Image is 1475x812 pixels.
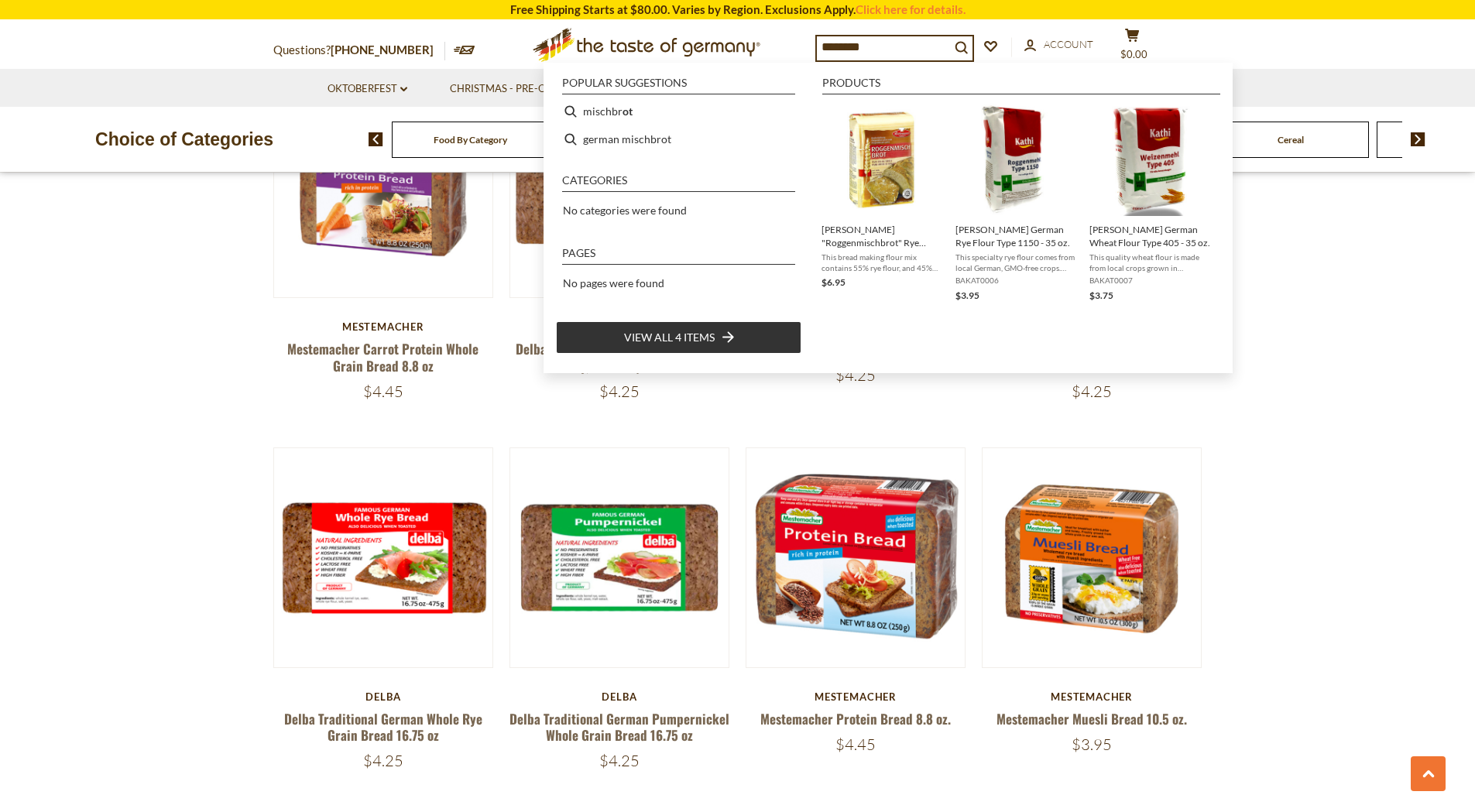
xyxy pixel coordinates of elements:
[284,709,482,745] a: Delba Traditional German Whole Rye Grain Bread 16.75 oz
[563,276,664,290] span: No pages were found
[331,43,434,57] a: [PHONE_NUMBER]
[1120,48,1147,60] span: $0.00
[955,275,1077,286] span: BAKAT0006
[1089,275,1211,286] span: BAKAT0007
[960,104,1072,216] img: Kathi Rye Flour Type 1150
[556,321,801,354] li: View all 4 items
[599,382,640,401] span: $4.25
[363,382,403,401] span: $4.45
[509,690,730,703] div: Delba
[955,290,979,301] span: $3.95
[982,690,1202,703] div: Mestemacher
[746,448,966,667] img: Mestemacher Protein Bread 8.8 oz.
[996,709,1187,728] a: Mestemacher Muesli Bread 10.5 oz.
[328,81,407,98] a: Oktoberfest
[760,709,951,728] a: Mestemacher Protein Bread 8.8 oz.
[599,751,640,770] span: $4.25
[562,77,795,94] li: Popular suggestions
[1072,735,1112,754] span: $3.95
[544,63,1233,373] div: Instant Search Results
[1110,28,1156,67] button: $0.00
[815,98,949,310] li: Kuchenmeister "Roggenmischbrot" Rye Baking Mix, 26.5 oz
[274,448,493,667] img: Delba Traditional German Whole Rye Grain Bread 16.75 oz
[516,339,723,375] a: Delba German Three Grain Bread (oat, barley, flaxseed) 16.75 oz
[1083,98,1217,310] li: Kathi German Wheat Flour Type 405 - 35 oz.
[273,40,445,60] p: Questions?
[1411,132,1425,146] img: next arrow
[1089,252,1211,273] span: This quality wheat flour is made from local crops grown in [GEOGRAPHIC_DATA] on pristine, GMO-fre...
[563,204,687,217] span: No categories were found
[835,365,876,385] span: $4.25
[450,81,582,98] a: Christmas - PRE-ORDER
[822,104,943,303] a: Kuchenmeister Roggenmischbrot Rye Baking Mix[PERSON_NAME] "Roggenmischbrot" Rye Baking Mix, 26.5 ...
[983,448,1202,667] img: Mestemacher Muesli Bread 10.5 oz.
[856,2,966,16] a: Click here for details.
[826,104,938,216] img: Kuchenmeister Roggenmischbrot Rye Baking Mix
[955,223,1077,249] span: [PERSON_NAME] German Rye Flour Type 1150 - 35 oz.
[1072,382,1112,401] span: $4.25
[510,78,729,297] img: Delba German Three Grain Bread (oat, barley, flaxseed) 16.75 oz
[369,132,383,146] img: previous arrow
[822,77,1220,94] li: Products
[822,223,943,249] span: [PERSON_NAME] "Roggenmischbrot" Rye Baking Mix, 26.5 oz
[509,709,729,745] a: Delba Traditional German Pumpernickel Whole Grain Bread 16.75 oz
[822,252,943,273] span: This bread making flour mix contains 55% rye flour, and 45% wheat flour, plus yeast, and barley m...
[509,320,730,333] div: Delba
[273,690,494,703] div: Delba
[1094,104,1206,216] img: Kathi Wheat Flour Type 405
[434,134,507,146] a: Food By Category
[746,690,966,703] div: Mestemacher
[556,98,801,125] li: mischbrot
[623,102,633,120] b: ot
[835,735,876,754] span: $4.45
[1089,223,1211,249] span: [PERSON_NAME] German Wheat Flour Type 405 - 35 oz.
[1044,38,1093,50] span: Account
[624,329,715,346] span: View all 4 items
[562,248,795,265] li: Pages
[287,339,479,375] a: Mestemacher Carrot Protein Whole Grain Bread 8.8 oz
[955,252,1077,273] span: This specialty rye flour comes from local German, GMO-free crops. Made from dark rye grains which...
[363,751,403,770] span: $4.25
[273,320,494,333] div: Mestemacher
[556,125,801,153] li: german mischbrot
[949,98,1083,310] li: Kathi German Rye Flour Type 1150 - 35 oz.
[1024,36,1093,53] a: Account
[510,448,729,667] img: Delba Traditional German Pumpernickel Whole Grain Bread 16.75 oz
[955,104,1077,303] a: Kathi Rye Flour Type 1150[PERSON_NAME] German Rye Flour Type 1150 - 35 oz.This specialty rye flou...
[274,78,493,297] img: Mestemacher Carrot Protein Whole Grain Bread 8.8 oz
[1278,134,1304,146] a: Cereal
[562,175,795,192] li: Categories
[1089,104,1211,303] a: Kathi Wheat Flour Type 405[PERSON_NAME] German Wheat Flour Type 405 - 35 oz.This quality wheat fl...
[822,276,846,288] span: $6.95
[1089,290,1113,301] span: $3.75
